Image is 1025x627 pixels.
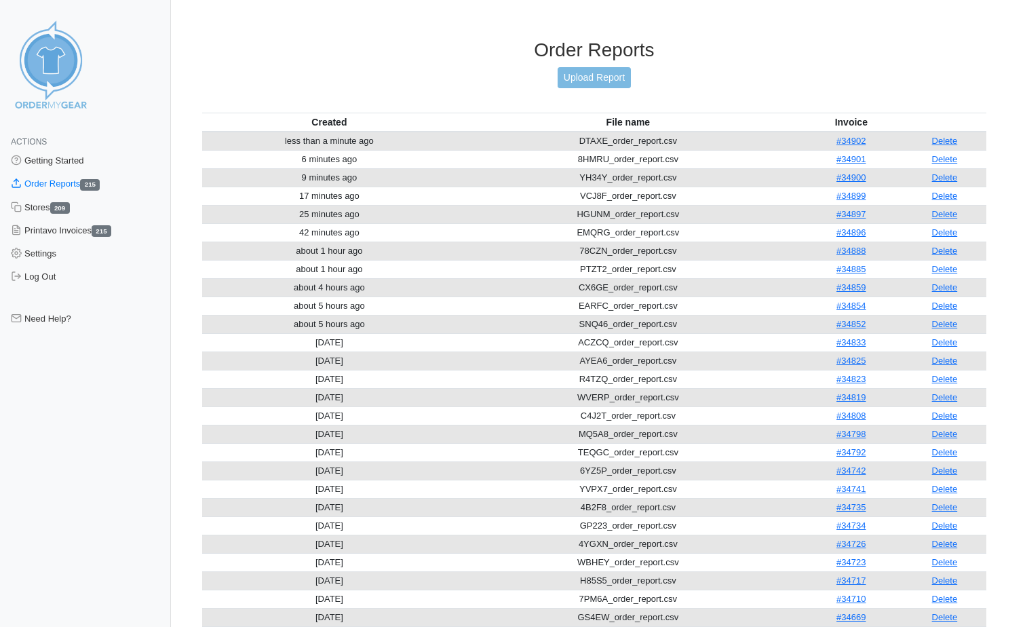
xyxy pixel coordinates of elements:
[932,484,958,494] a: Delete
[457,535,800,553] td: 4YGXN_order_report.csv
[202,297,457,315] td: about 5 hours ago
[11,137,47,147] span: Actions
[836,319,866,329] a: #34852
[202,187,457,205] td: 17 minutes ago
[932,264,958,274] a: Delete
[202,498,457,516] td: [DATE]
[92,225,111,237] span: 215
[932,429,958,439] a: Delete
[932,246,958,256] a: Delete
[457,168,800,187] td: YH34Y_order_report.csv
[836,447,866,457] a: #34792
[836,264,866,274] a: #34885
[457,608,800,626] td: GS4EW_order_report.csv
[932,356,958,366] a: Delete
[932,447,958,457] a: Delete
[836,502,866,512] a: #34735
[932,136,958,146] a: Delete
[457,242,800,260] td: 78CZN_order_report.csv
[202,132,457,151] td: less than a minute ago
[836,227,866,237] a: #34896
[457,297,800,315] td: EARFC_order_report.csv
[836,191,866,201] a: #34899
[457,516,800,535] td: GP223_order_report.csv
[80,179,100,191] span: 215
[202,205,457,223] td: 25 minutes ago
[202,535,457,553] td: [DATE]
[202,425,457,443] td: [DATE]
[836,520,866,531] a: #34734
[932,154,958,164] a: Delete
[932,465,958,476] a: Delete
[558,67,631,88] a: Upload Report
[932,209,958,219] a: Delete
[202,39,986,62] h3: Order Reports
[457,315,800,333] td: SNQ46_order_report.csv
[202,315,457,333] td: about 5 hours ago
[932,612,958,622] a: Delete
[932,520,958,531] a: Delete
[457,425,800,443] td: MQ5A8_order_report.csv
[457,187,800,205] td: VCJ8F_order_report.csv
[202,333,457,351] td: [DATE]
[202,571,457,590] td: [DATE]
[457,370,800,388] td: R4TZQ_order_report.csv
[457,132,800,151] td: DTAXE_order_report.csv
[836,337,866,347] a: #34833
[457,498,800,516] td: 4B2F8_order_report.csv
[932,539,958,549] a: Delete
[202,168,457,187] td: 9 minutes ago
[836,374,866,384] a: #34823
[202,351,457,370] td: [DATE]
[836,484,866,494] a: #34741
[932,191,958,201] a: Delete
[457,351,800,370] td: AYEA6_order_report.csv
[457,260,800,278] td: PTZT2_order_report.csv
[836,557,866,567] a: #34723
[836,392,866,402] a: #34819
[836,539,866,549] a: #34726
[836,594,866,604] a: #34710
[932,374,958,384] a: Delete
[202,443,457,461] td: [DATE]
[457,113,800,132] th: File name
[836,575,866,586] a: #34717
[932,557,958,567] a: Delete
[932,337,958,347] a: Delete
[202,113,457,132] th: Created
[50,202,70,214] span: 209
[457,480,800,498] td: YVPX7_order_report.csv
[932,319,958,329] a: Delete
[202,260,457,278] td: about 1 hour ago
[836,209,866,219] a: #34897
[457,571,800,590] td: H85S5_order_report.csv
[457,590,800,608] td: 7PM6A_order_report.csv
[202,516,457,535] td: [DATE]
[202,553,457,571] td: [DATE]
[932,502,958,512] a: Delete
[836,301,866,311] a: #34854
[457,205,800,223] td: HGUNM_order_report.csv
[457,461,800,480] td: 6YZ5P_order_report.csv
[202,388,457,406] td: [DATE]
[202,480,457,498] td: [DATE]
[932,392,958,402] a: Delete
[932,282,958,292] a: Delete
[457,406,800,425] td: C4J2T_order_report.csv
[202,406,457,425] td: [DATE]
[202,590,457,608] td: [DATE]
[932,594,958,604] a: Delete
[800,113,903,132] th: Invoice
[457,223,800,242] td: EMQRG_order_report.csv
[836,356,866,366] a: #34825
[836,411,866,421] a: #34808
[932,227,958,237] a: Delete
[457,333,800,351] td: ACZCQ_order_report.csv
[457,150,800,168] td: 8HMRU_order_report.csv
[202,278,457,297] td: about 4 hours ago
[836,136,866,146] a: #34902
[836,465,866,476] a: #34742
[457,553,800,571] td: WBHEY_order_report.csv
[202,461,457,480] td: [DATE]
[836,429,866,439] a: #34798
